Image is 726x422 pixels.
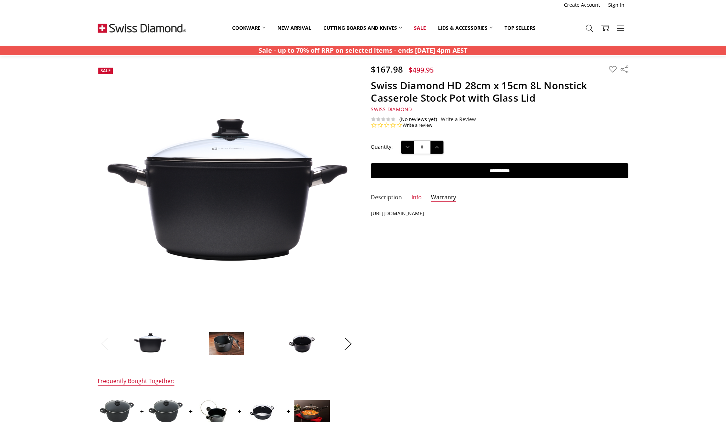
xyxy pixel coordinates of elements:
[371,194,402,202] a: Description
[399,116,437,122] span: (No reviews yet)
[317,20,408,36] a: Cutting boards and knives
[98,333,112,354] button: Previous
[259,46,467,55] strong: Sale - up to 70% off RRP on selected items - ends [DATE] 4pm AEST
[431,194,456,202] a: Warranty
[98,10,186,46] img: Free Shipping On Every Order
[371,210,628,217] div: [URL][DOMAIN_NAME]
[271,20,317,36] a: New arrival
[441,116,476,122] a: Write a Review
[209,331,244,355] img: Swiss Diamond HD 28cm x 15cm 8L Nonstick Casserole Stock Pot with Glass Lid
[100,68,111,74] span: Sale
[98,377,174,386] div: Frequently Bought Together:
[294,400,330,422] img: Nonstick INDUCTION HD Deep Frypan Saute Casserole with Glass lid 28cm X 7.5cm 4.2L
[371,143,393,151] label: Quantity:
[371,106,412,113] span: Swiss Diamond
[432,20,499,36] a: Lids & Accessories
[408,20,432,36] a: Sale
[403,122,432,129] a: Write a review
[409,65,434,75] span: $499.95
[285,331,321,355] img: Swiss Diamond HD 28cm x 15cm 8L Nonstick Casserole Stock Pot with Glass Lid
[411,194,422,202] a: Info
[132,332,168,354] img: Swiss Diamond HD 28cm x 15cm 8L Nonstick Casserole Stock Pot with Glass Lid
[371,79,628,104] h1: Swiss Diamond HD 28cm x 15cm 8L Nonstick Casserole Stock Pot with Glass Lid
[226,20,271,36] a: Cookware
[371,63,403,75] span: $167.98
[341,333,355,354] button: Next
[499,20,541,36] a: Top Sellers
